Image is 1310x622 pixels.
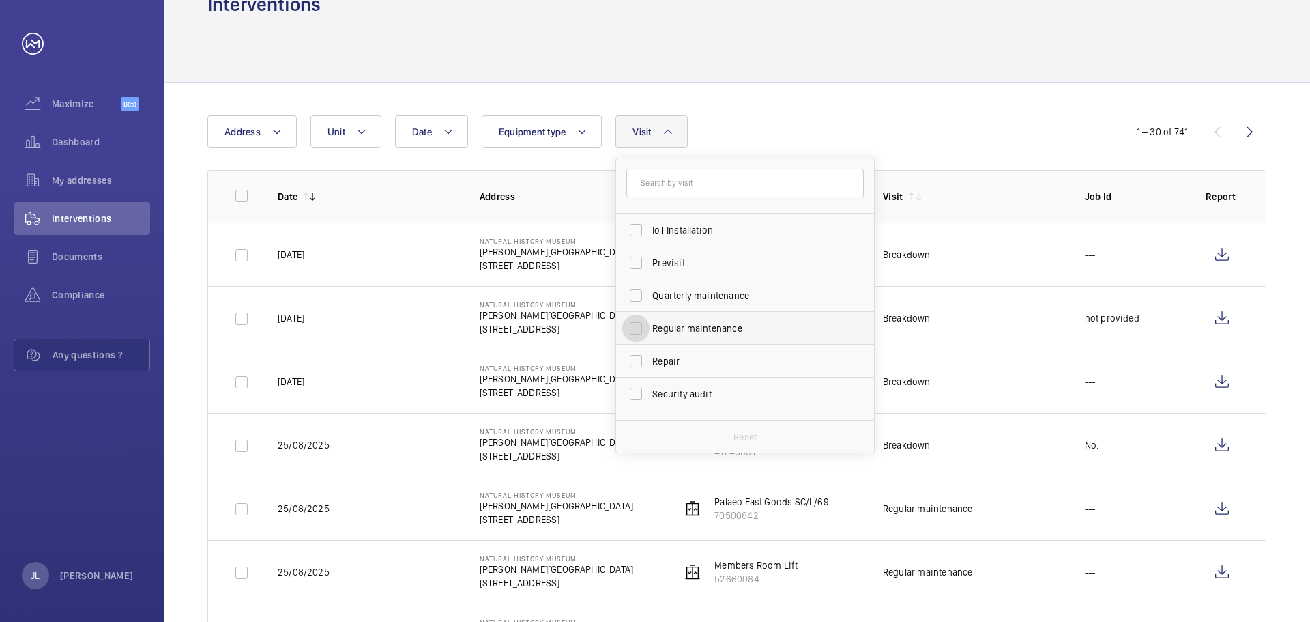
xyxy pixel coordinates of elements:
p: Job Id [1085,190,1184,203]
button: Equipment type [482,115,602,148]
div: Breakdown [883,311,931,325]
p: Reset [733,430,757,444]
p: [PERSON_NAME][GEOGRAPHIC_DATA] [480,499,633,513]
button: Address [207,115,297,148]
div: Regular maintenance [883,565,972,579]
p: Natural History Museum [480,554,633,563]
span: Date [412,126,432,137]
p: Address [480,190,660,203]
span: Address [224,126,261,137]
p: 70500842 [714,509,829,522]
p: [STREET_ADDRESS] [480,576,633,590]
p: Natural History Museum [480,364,633,372]
p: Natural History Museum [480,300,633,309]
button: Date [395,115,468,148]
p: Visit [883,190,903,203]
span: Repair [652,354,840,368]
p: [DATE] [278,375,304,388]
span: Quarterly maintenance [652,289,840,302]
div: 1 – 30 of 741 [1137,125,1188,139]
p: JL [31,569,40,582]
span: Visit [632,126,651,137]
p: [STREET_ADDRESS] [480,322,633,336]
input: Search by visit [626,169,864,197]
img: elevator.svg [684,500,701,517]
div: Breakdown [883,375,931,388]
button: Unit [310,115,381,148]
span: Beta [121,97,139,111]
p: [PERSON_NAME][GEOGRAPHIC_DATA] [480,372,633,386]
p: [PERSON_NAME][GEOGRAPHIC_DATA] [480,245,633,259]
p: [STREET_ADDRESS] [480,513,633,526]
span: Interventions [52,212,150,225]
p: Date [278,190,297,203]
p: --- [1085,375,1096,388]
span: Previsit [652,256,840,270]
p: --- [1085,248,1096,261]
p: Natural History Museum [480,491,633,499]
p: Palaeo East Goods SC/L/69 [714,495,829,509]
p: Members Room Lift [714,559,798,572]
span: Equipment type [499,126,566,137]
span: Compliance [52,288,150,302]
p: [DATE] [278,311,304,325]
span: Maximize [52,97,121,111]
p: --- [1085,502,1096,515]
p: [PERSON_NAME][GEOGRAPHIC_DATA] [480,436,633,449]
p: 25/08/2025 [278,502,330,515]
p: Natural History Museum [480,427,633,436]
p: [STREET_ADDRESS] [480,449,633,463]
span: Unit [327,126,345,137]
img: elevator.svg [684,564,701,580]
p: 25/08/2025 [278,438,330,452]
p: 52660084 [714,572,798,586]
p: [PERSON_NAME][GEOGRAPHIC_DATA] [480,563,633,576]
span: Any questions ? [53,348,149,362]
div: Regular maintenance [883,502,972,515]
p: [PERSON_NAME] [60,569,134,582]
button: Visit [615,115,687,148]
span: Dashboard [52,135,150,149]
span: Documents [52,250,150,264]
p: Report [1206,190,1238,203]
span: Security audit [652,387,840,401]
p: 25/08/2025 [278,565,330,579]
p: [DATE] [278,248,304,261]
div: Breakdown [883,248,931,261]
span: My addresses [52,173,150,187]
span: Regular maintenance [652,322,840,335]
span: IoT Installation [652,223,840,237]
p: No. [1085,438,1099,452]
p: [PERSON_NAME][GEOGRAPHIC_DATA] [480,309,633,322]
p: [STREET_ADDRESS] [480,259,633,272]
p: not provided [1085,311,1139,325]
p: Natural History Museum [480,237,633,245]
p: [STREET_ADDRESS] [480,386,633,399]
p: --- [1085,565,1096,579]
div: Breakdown [883,438,931,452]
